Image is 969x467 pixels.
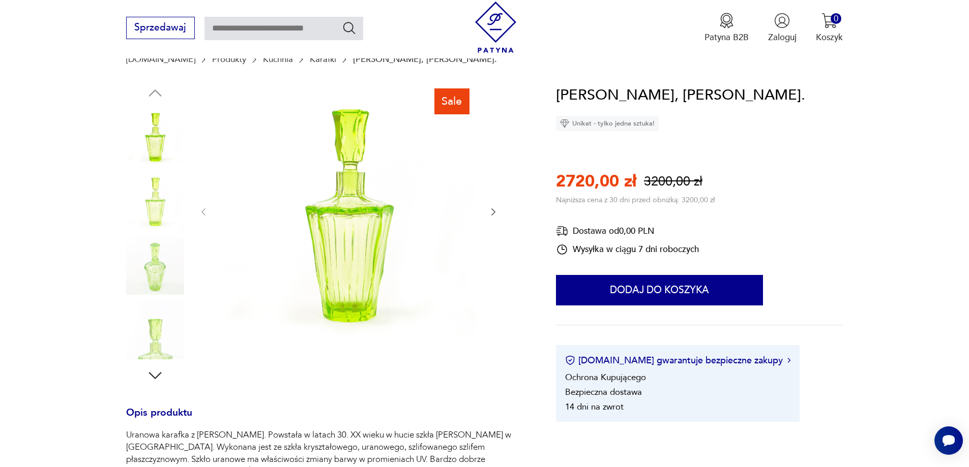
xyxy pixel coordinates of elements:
img: Ikona medalu [719,13,735,28]
li: 14 dni na zwrot [565,401,624,413]
a: Karafki [310,54,336,64]
li: Bezpieczna dostawa [565,386,642,398]
div: Wysyłka w ciągu 7 dni roboczych [556,243,699,256]
button: 0Koszyk [816,13,843,43]
img: Ikona certyfikatu [565,355,575,365]
img: Ikona diamentu [560,119,569,128]
a: Ikona medaluPatyna B2B [704,13,749,43]
a: Kuchnia [263,54,293,64]
p: 2720,00 zł [556,170,636,193]
button: [DOMAIN_NAME] gwarantuje bezpieczne zakupy [565,354,790,367]
h3: Opis produktu [126,409,527,429]
div: Sale [434,88,469,114]
div: Unikat - tylko jedna sztuka! [556,116,659,131]
p: Patyna B2B [704,32,749,43]
img: Ikonka użytkownika [774,13,790,28]
p: Koszyk [816,32,843,43]
h1: [PERSON_NAME], [PERSON_NAME]. [556,84,805,107]
li: Ochrona Kupującego [565,371,646,383]
div: 0 [831,13,841,24]
a: [DOMAIN_NAME] [126,54,195,64]
button: Szukaj [342,20,357,35]
a: Sprzedawaj [126,24,195,33]
img: Zdjęcie produktu Uranowa karafka, Huta Józefina. [126,237,184,295]
img: Ikona dostawy [556,225,568,237]
p: [PERSON_NAME], [PERSON_NAME]. [353,54,497,64]
img: Zdjęcie produktu Uranowa karafka, Huta Józefina. [126,301,184,359]
p: Zaloguj [768,32,797,43]
img: Ikona strzałki w prawo [787,358,790,363]
img: Zdjęcie produktu Uranowa karafka, Huta Józefina. [126,107,184,165]
button: Patyna B2B [704,13,749,43]
img: Zdjęcie produktu Uranowa karafka, Huta Józefina. [221,84,476,338]
button: Dodaj do koszyka [556,275,763,305]
img: Zdjęcie produktu Uranowa karafka, Huta Józefina. [126,172,184,230]
a: Produkty [212,54,246,64]
div: Dostawa od 0,00 PLN [556,225,699,237]
img: Ikona koszyka [821,13,837,28]
button: Sprzedawaj [126,17,195,39]
img: Patyna - sklep z meblami i dekoracjami vintage [470,2,521,53]
button: Zaloguj [768,13,797,43]
iframe: Smartsupp widget button [934,426,963,455]
p: Najniższa cena z 30 dni przed obniżką: 3200,00 zł [556,195,715,205]
p: 3200,00 zł [644,173,702,191]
